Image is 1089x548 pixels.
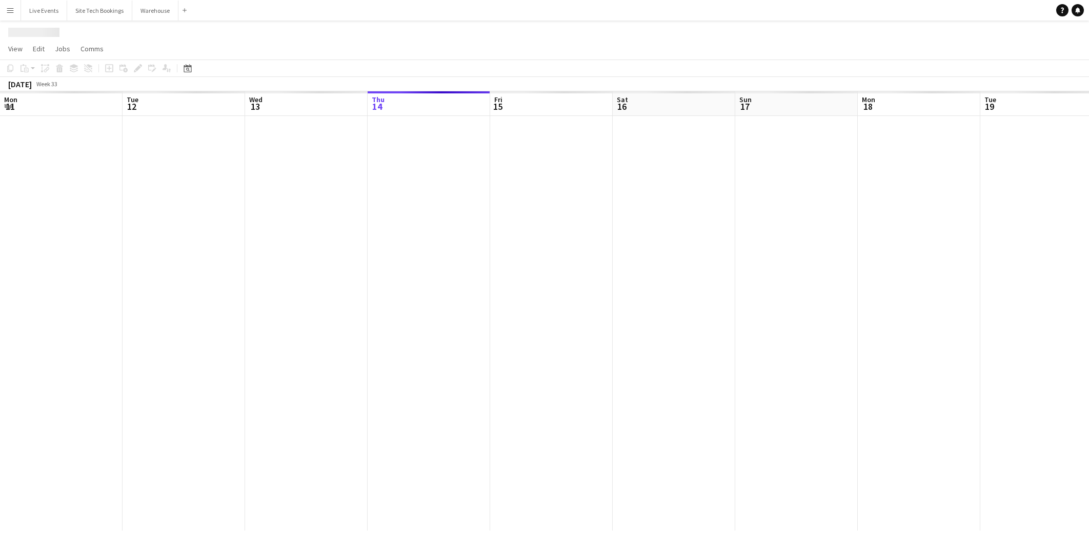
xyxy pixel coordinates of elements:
span: 15 [493,101,502,112]
a: Edit [29,42,49,55]
span: 17 [738,101,752,112]
span: Sat [617,95,628,104]
button: Site Tech Bookings [67,1,132,21]
a: View [4,42,27,55]
span: View [8,44,23,53]
span: Jobs [55,44,70,53]
span: Edit [33,44,45,53]
button: Warehouse [132,1,178,21]
a: Comms [76,42,108,55]
span: Wed [249,95,263,104]
span: 12 [125,101,138,112]
span: 14 [370,101,385,112]
span: Mon [862,95,875,104]
span: Week 33 [34,80,59,88]
span: 19 [983,101,996,112]
span: Tue [127,95,138,104]
span: Comms [80,44,104,53]
div: [DATE] [8,79,32,89]
span: Mon [4,95,17,104]
span: 11 [3,101,17,112]
span: 13 [248,101,263,112]
button: Live Events [21,1,67,21]
span: 16 [615,101,628,112]
span: Fri [494,95,502,104]
span: Tue [984,95,996,104]
a: Jobs [51,42,74,55]
span: Thu [372,95,385,104]
span: Sun [739,95,752,104]
span: 18 [860,101,875,112]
